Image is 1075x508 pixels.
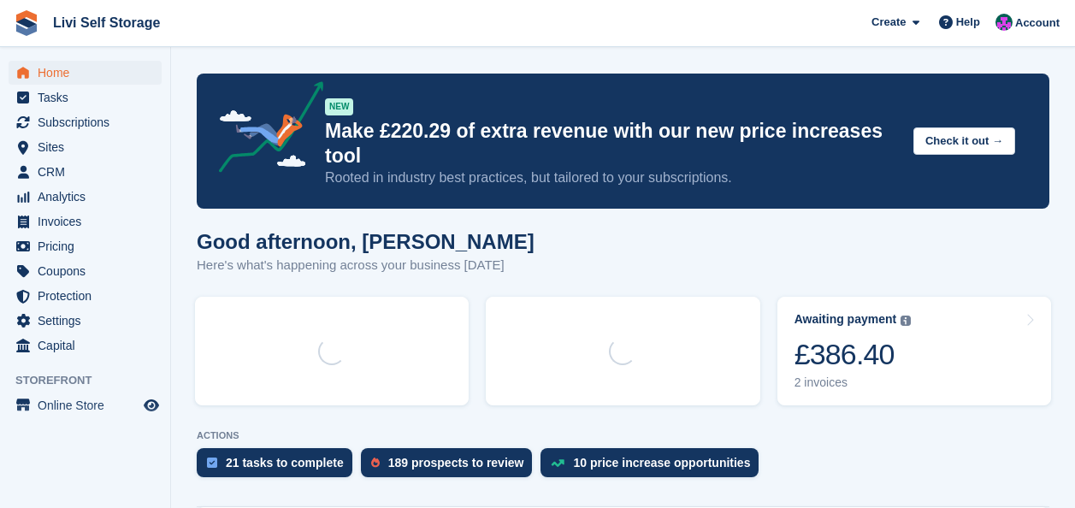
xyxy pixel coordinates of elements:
[38,393,140,417] span: Online Store
[9,393,162,417] a: menu
[794,337,912,372] div: £386.40
[551,459,564,467] img: price_increase_opportunities-93ffe204e8149a01c8c9dc8f82e8f89637d9d84a8eef4429ea346261dce0b2c0.svg
[9,334,162,357] a: menu
[573,456,750,470] div: 10 price increase opportunities
[38,135,140,159] span: Sites
[38,259,140,283] span: Coupons
[388,456,524,470] div: 189 prospects to review
[794,312,897,327] div: Awaiting payment
[9,61,162,85] a: menu
[1015,15,1060,32] span: Account
[361,448,541,486] a: 189 prospects to review
[38,234,140,258] span: Pricing
[38,309,140,333] span: Settings
[9,234,162,258] a: menu
[38,284,140,308] span: Protection
[14,10,39,36] img: stora-icon-8386f47178a22dfd0bd8f6a31ec36ba5ce8667c1dd55bd0f319d3a0aa187defe.svg
[38,160,140,184] span: CRM
[46,9,167,37] a: Livi Self Storage
[871,14,906,31] span: Create
[38,185,140,209] span: Analytics
[794,375,912,390] div: 2 invoices
[9,309,162,333] a: menu
[226,456,344,470] div: 21 tasks to complete
[197,256,535,275] p: Here's what's happening across your business [DATE]
[197,230,535,253] h1: Good afternoon, [PERSON_NAME]
[325,119,900,168] p: Make £220.29 of extra revenue with our new price increases tool
[38,61,140,85] span: Home
[913,127,1015,156] button: Check it out →
[956,14,980,31] span: Help
[197,448,361,486] a: 21 tasks to complete
[141,395,162,416] a: Preview store
[540,448,767,486] a: 10 price increase opportunities
[9,135,162,159] a: menu
[9,259,162,283] a: menu
[9,160,162,184] a: menu
[38,334,140,357] span: Capital
[9,210,162,233] a: menu
[777,297,1051,405] a: Awaiting payment £386.40 2 invoices
[15,372,170,389] span: Storefront
[325,168,900,187] p: Rooted in industry best practices, but tailored to your subscriptions.
[9,110,162,134] a: menu
[38,86,140,109] span: Tasks
[325,98,353,115] div: NEW
[9,86,162,109] a: menu
[38,210,140,233] span: Invoices
[207,458,217,468] img: task-75834270c22a3079a89374b754ae025e5fb1db73e45f91037f5363f120a921f8.svg
[204,81,324,179] img: price-adjustments-announcement-icon-8257ccfd72463d97f412b2fc003d46551f7dbcb40ab6d574587a9cd5c0d94...
[38,110,140,134] span: Subscriptions
[197,430,1049,441] p: ACTIONS
[371,458,380,468] img: prospect-51fa495bee0391a8d652442698ab0144808aea92771e9ea1ae160a38d050c398.svg
[9,284,162,308] a: menu
[901,316,911,326] img: icon-info-grey-7440780725fd019a000dd9b08b2336e03edf1995a4989e88bcd33f0948082b44.svg
[9,185,162,209] a: menu
[995,14,1013,31] img: Graham Cameron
